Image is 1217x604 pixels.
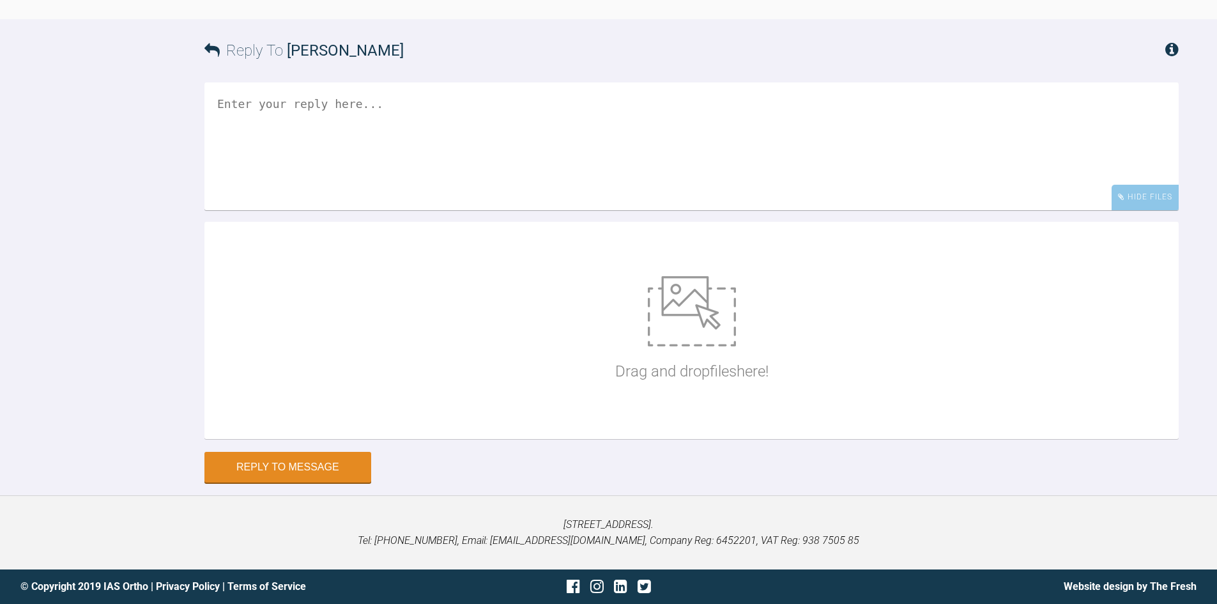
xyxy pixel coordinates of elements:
p: [STREET_ADDRESS]. Tel: [PHONE_NUMBER], Email: [EMAIL_ADDRESS][DOMAIN_NAME], Company Reg: 6452201,... [20,516,1197,549]
div: © Copyright 2019 IAS Ortho | | [20,578,413,595]
a: Privacy Policy [156,580,220,592]
div: Hide Files [1112,185,1179,210]
span: [PERSON_NAME] [287,42,404,59]
p: Drag and drop files here! [615,359,769,383]
a: Website design by The Fresh [1064,580,1197,592]
h3: Reply To [204,38,404,63]
a: Terms of Service [227,580,306,592]
button: Reply to Message [204,452,371,483]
